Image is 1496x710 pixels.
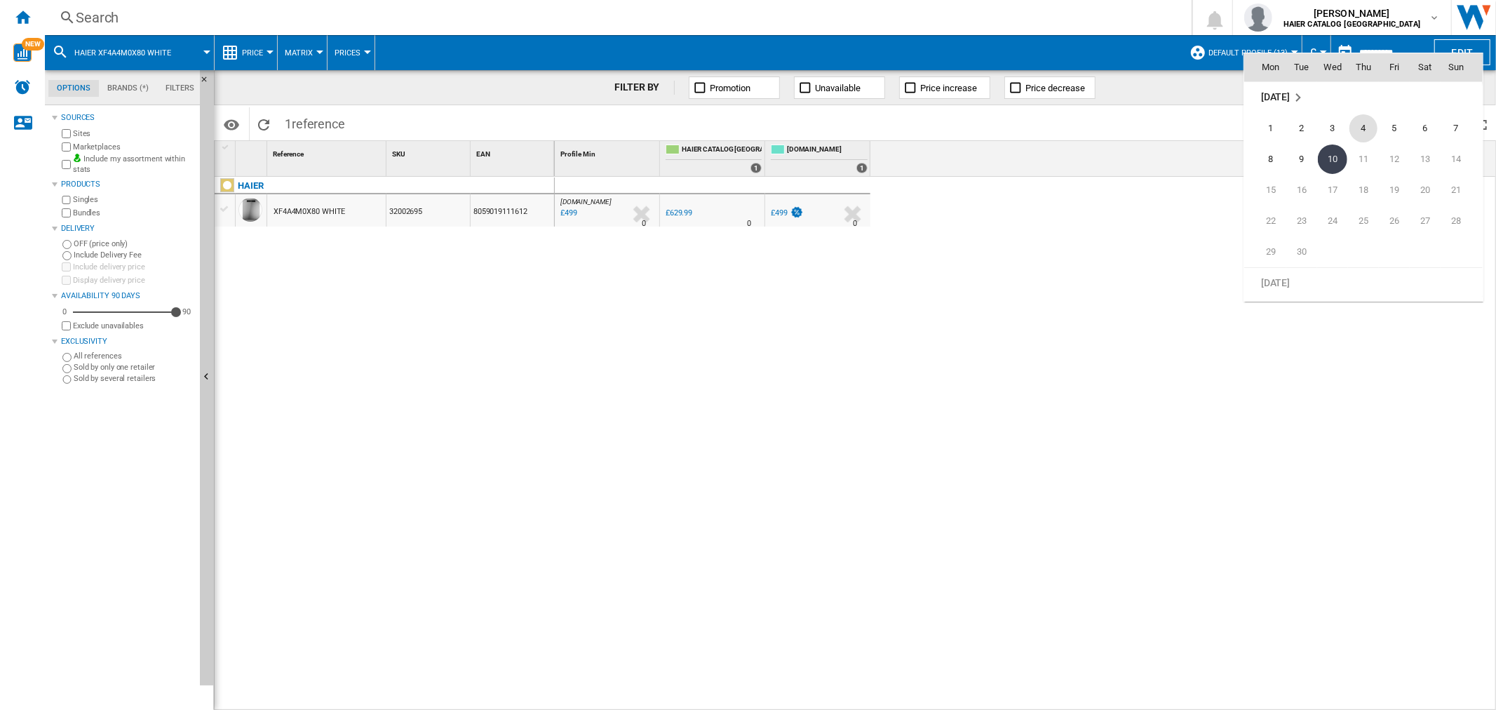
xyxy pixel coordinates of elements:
td: Saturday September 13 2025 [1410,144,1441,175]
th: Mon [1244,53,1286,81]
td: Friday September 19 2025 [1379,175,1410,206]
td: Tuesday September 9 2025 [1286,144,1317,175]
span: 1 [1257,114,1285,142]
td: Tuesday September 23 2025 [1286,206,1317,236]
span: [DATE] [1261,278,1290,289]
span: 3 [1319,114,1347,142]
th: Sat [1410,53,1441,81]
td: Saturday September 20 2025 [1410,175,1441,206]
td: Tuesday September 30 2025 [1286,236,1317,268]
td: Thursday September 18 2025 [1348,175,1379,206]
td: Saturday September 6 2025 [1410,113,1441,144]
span: 2 [1288,114,1316,142]
td: Friday September 5 2025 [1379,113,1410,144]
span: 4 [1349,114,1377,142]
span: [DATE] [1261,91,1290,102]
td: Friday September 12 2025 [1379,144,1410,175]
td: Tuesday September 16 2025 [1286,175,1317,206]
td: Thursday September 11 2025 [1348,144,1379,175]
td: Wednesday September 17 2025 [1317,175,1348,206]
tr: Week 3 [1244,175,1483,206]
td: Wednesday September 10 2025 [1317,144,1348,175]
tr: Week 2 [1244,144,1483,175]
th: Thu [1348,53,1379,81]
th: Sun [1441,53,1483,81]
tr: Week undefined [1244,82,1483,114]
md-calendar: Calendar [1244,53,1483,301]
td: September 2025 [1244,82,1483,114]
td: Monday September 15 2025 [1244,175,1286,206]
td: Wednesday September 24 2025 [1317,206,1348,236]
td: Sunday September 14 2025 [1441,144,1483,175]
td: Monday September 22 2025 [1244,206,1286,236]
td: Monday September 1 2025 [1244,113,1286,144]
span: 9 [1288,145,1316,173]
th: Tue [1286,53,1317,81]
td: Wednesday September 3 2025 [1317,113,1348,144]
span: 10 [1318,145,1347,174]
span: 7 [1442,114,1470,142]
tr: Week 5 [1244,236,1483,268]
tr: Week 1 [1244,113,1483,144]
td: Friday September 26 2025 [1379,206,1410,236]
td: Tuesday September 2 2025 [1286,113,1317,144]
th: Wed [1317,53,1348,81]
td: Sunday September 28 2025 [1441,206,1483,236]
td: Monday September 8 2025 [1244,144,1286,175]
td: Saturday September 27 2025 [1410,206,1441,236]
td: Sunday September 21 2025 [1441,175,1483,206]
td: Thursday September 4 2025 [1348,113,1379,144]
span: 6 [1411,114,1439,142]
td: Sunday September 7 2025 [1441,113,1483,144]
th: Fri [1379,53,1410,81]
td: Monday September 29 2025 [1244,236,1286,268]
span: 8 [1257,145,1285,173]
tr: Week undefined [1244,268,1483,300]
td: Thursday September 25 2025 [1348,206,1379,236]
tr: Week 4 [1244,206,1483,236]
span: 5 [1380,114,1408,142]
